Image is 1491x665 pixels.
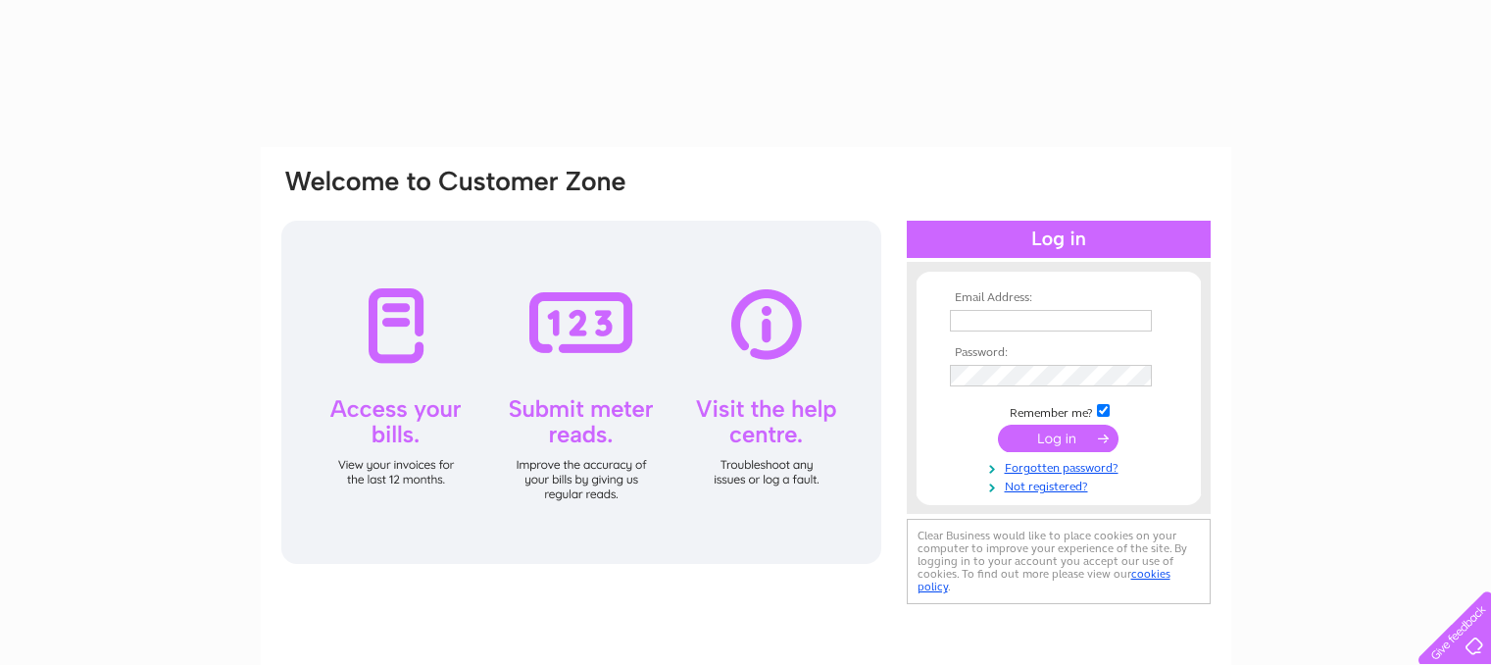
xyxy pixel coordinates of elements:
[945,401,1172,421] td: Remember me?
[998,425,1118,452] input: Submit
[950,476,1172,494] a: Not registered?
[945,291,1172,305] th: Email Address:
[907,519,1211,604] div: Clear Business would like to place cookies on your computer to improve your experience of the sit...
[918,567,1170,593] a: cookies policy
[950,457,1172,476] a: Forgotten password?
[945,346,1172,360] th: Password:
